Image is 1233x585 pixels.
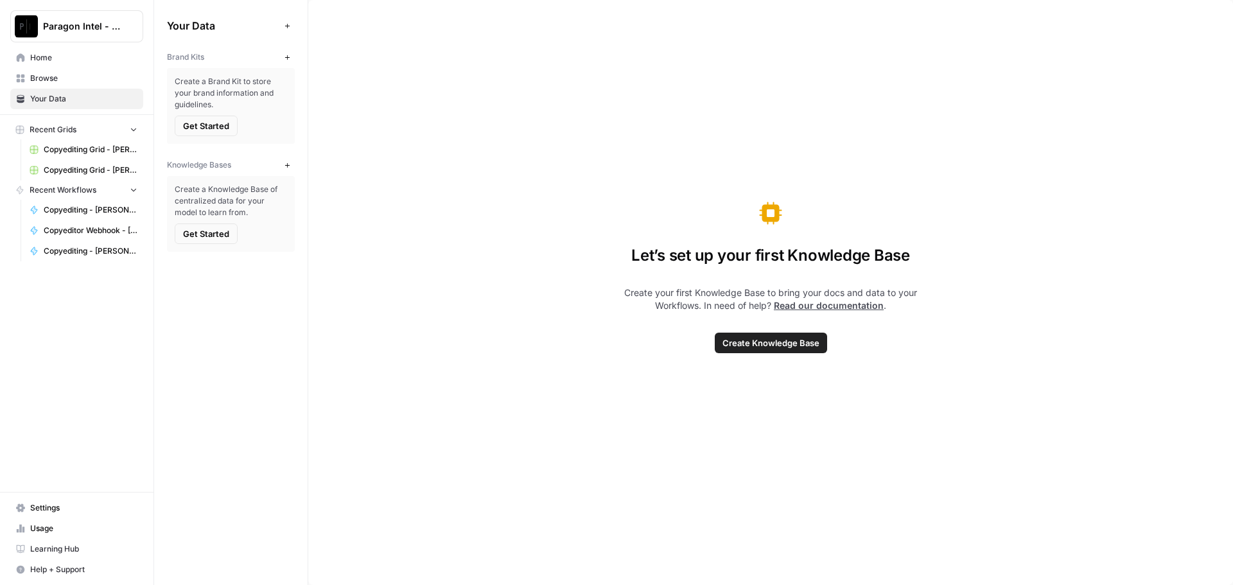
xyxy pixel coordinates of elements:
[774,300,884,311] a: Read our documentation
[10,48,143,68] a: Home
[10,68,143,89] a: Browse
[175,116,238,136] button: Get Started
[24,220,143,241] a: Copyeditor Webhook - [PERSON_NAME]
[167,159,231,171] span: Knowledge Bases
[715,333,827,353] button: Create Knowledge Base
[30,502,137,514] span: Settings
[722,336,819,349] span: Create Knowledge Base
[10,180,143,200] button: Recent Workflows
[43,20,121,33] span: Paragon Intel - Copyediting
[30,73,137,84] span: Browse
[30,523,137,534] span: Usage
[175,76,287,110] span: Create a Brand Kit to store your brand information and guidelines.
[183,119,229,132] span: Get Started
[183,227,229,240] span: Get Started
[44,225,137,236] span: Copyeditor Webhook - [PERSON_NAME]
[30,52,137,64] span: Home
[167,18,279,33] span: Your Data
[30,124,76,135] span: Recent Grids
[44,204,137,216] span: Copyediting - [PERSON_NAME]
[30,564,137,575] span: Help + Support
[15,15,38,38] img: Paragon Intel - Copyediting Logo
[44,245,137,257] span: Copyediting - [PERSON_NAME]
[167,51,204,63] span: Brand Kits
[30,184,96,196] span: Recent Workflows
[631,245,910,266] span: Let’s set up your first Knowledge Base
[10,559,143,580] button: Help + Support
[24,139,143,160] a: Copyediting Grid - [PERSON_NAME]
[10,120,143,139] button: Recent Grids
[10,518,143,539] a: Usage
[24,200,143,220] a: Copyediting - [PERSON_NAME]
[24,241,143,261] a: Copyediting - [PERSON_NAME]
[24,160,143,180] a: Copyediting Grid - [PERSON_NAME]
[44,144,137,155] span: Copyediting Grid - [PERSON_NAME]
[44,164,137,176] span: Copyediting Grid - [PERSON_NAME]
[10,89,143,109] a: Your Data
[175,223,238,244] button: Get Started
[30,93,137,105] span: Your Data
[10,498,143,518] a: Settings
[10,539,143,559] a: Learning Hub
[175,184,287,218] span: Create a Knowledge Base of centralized data for your model to learn from.
[30,543,137,555] span: Learning Hub
[606,286,935,312] span: Create your first Knowledge Base to bring your docs and data to your Workflows. In need of help? .
[10,10,143,42] button: Workspace: Paragon Intel - Copyediting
